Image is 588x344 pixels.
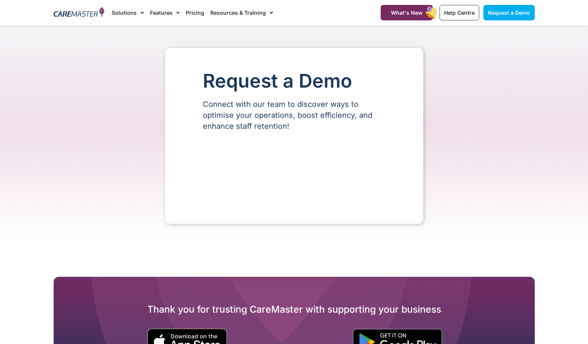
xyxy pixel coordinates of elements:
[483,5,535,20] a: Request a Demo
[440,5,479,20] a: Help Centre
[203,99,386,132] p: Connect with our team to discover ways to optimise your operations, boost efficiency, and enhance...
[444,9,475,16] span: Help Centre
[54,7,105,19] img: CareMaster Logo
[54,303,535,315] h2: Thank you for trusting CareMaster with supporting your business
[203,145,386,201] iframe: Form 0
[203,71,386,91] h1: Request a Demo
[391,9,423,16] span: What's New
[488,9,530,16] span: Request a Demo
[381,5,433,20] a: What's New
